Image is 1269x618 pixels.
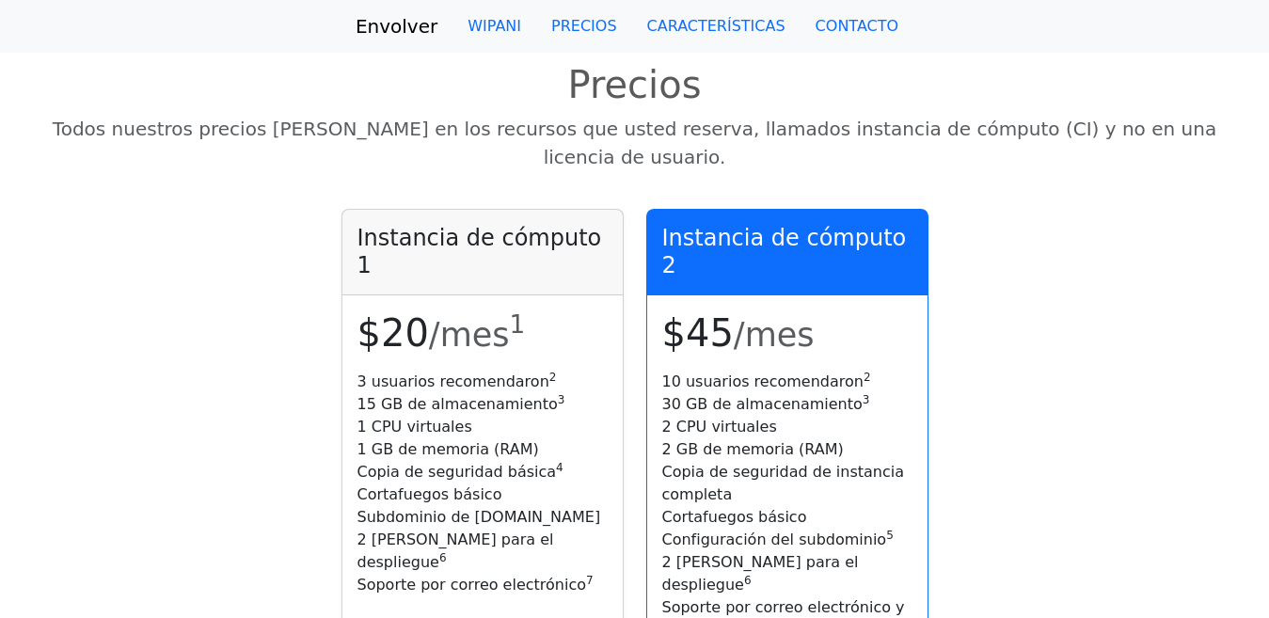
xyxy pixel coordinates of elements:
[744,574,752,587] font: 6
[549,371,557,384] font: 2
[864,371,871,384] font: 2
[662,531,887,548] font: Configuración del subdominio
[357,372,549,390] font: 3 usuarios recomendaron
[536,8,632,45] a: PRECIOS
[662,311,734,355] font: $45
[567,63,701,106] font: Precios
[662,225,907,278] font: Instancia de cómputo 2
[886,529,894,542] font: 5
[357,508,601,526] font: Subdominio de [DOMAIN_NAME]
[647,17,785,35] font: CARACTERÍSTICAS
[357,225,602,278] font: Instancia de cómputo 1
[586,574,594,587] font: 7
[551,17,617,35] font: PRECIOS
[662,418,777,436] font: 2 CPU virtuales
[662,508,807,526] font: Cortafuegos básico
[734,316,815,354] font: /mes
[510,310,526,339] font: 1
[801,8,913,45] a: CONTACTO
[356,15,437,38] font: Envolver
[556,461,563,474] font: 4
[816,17,898,35] font: CONTACTO
[357,418,472,436] font: 1 CPU virtuales
[632,8,801,45] a: CARACTERÍSTICAS
[357,440,539,458] font: 1 GB de memoria (RAM)
[356,8,437,45] a: Envolver
[357,311,429,355] font: $20
[662,463,905,503] font: Copia de seguridad de instancia completa
[662,395,863,413] font: 30 GB de almacenamiento
[357,485,502,503] font: Cortafuegos básico
[662,553,859,594] font: 2 [PERSON_NAME] para el despliegue
[452,8,536,45] a: WIPANI
[863,393,870,406] font: 3
[357,395,558,413] font: 15 GB de almacenamiento
[357,576,587,594] font: Soporte por correo electrónico
[53,118,1216,168] font: Todos nuestros precios [PERSON_NAME] en los recursos que usted reserva, llamados instancia de cóm...
[357,531,554,571] font: 2 [PERSON_NAME] para el despliegue
[558,393,565,406] font: 3
[468,17,521,35] font: WIPANI
[357,463,557,481] font: Copia de seguridad básica
[429,316,510,354] font: /mes
[662,372,864,390] font: 10 usuarios recomendaron
[439,551,447,564] font: 6
[662,440,844,458] font: 2 GB de memoria (RAM)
